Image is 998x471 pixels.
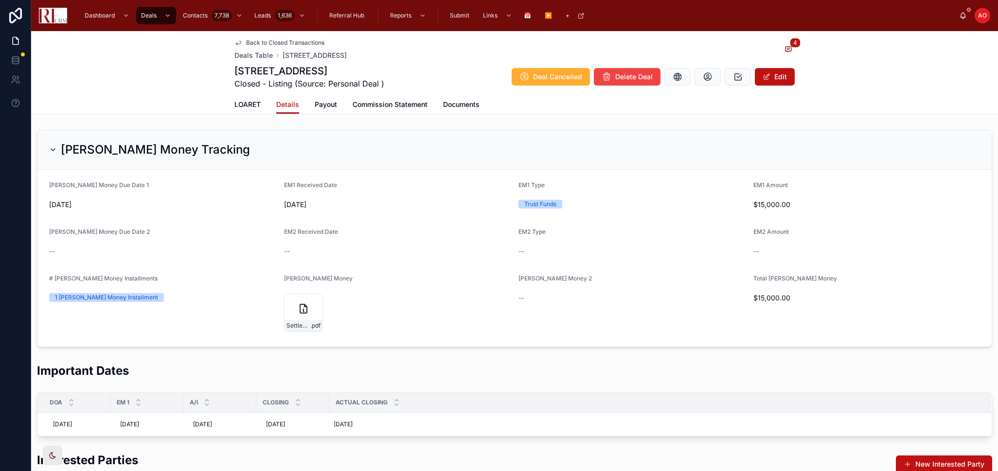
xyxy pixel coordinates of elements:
[790,38,801,48] span: 4
[75,5,959,26] div: scrollable content
[183,12,208,19] span: Contacts
[254,12,271,19] span: Leads
[49,228,150,235] span: [PERSON_NAME] Money Due Date 2
[334,420,353,428] span: [DATE]
[324,7,371,24] a: Referral Hub
[753,181,788,189] span: EM1 Amount
[80,7,134,24] a: Dashboard
[49,275,158,282] span: # [PERSON_NAME] Money Installments
[49,246,55,256] span: --
[117,399,129,406] span: EM 1
[753,293,980,303] span: $15,000.00
[518,228,546,235] span: EM2 Type
[336,399,388,406] span: Actual closing
[315,100,337,109] span: Payout
[512,68,590,86] button: Deal Cancelled
[483,12,498,19] span: Links
[141,12,157,19] span: Deals
[478,7,517,24] a: Links
[37,452,138,468] h2: Interested Parties
[450,12,469,19] span: Submit
[755,68,795,86] button: Edit
[284,228,338,235] span: EM2 Received Date
[275,10,295,21] div: 1,636
[753,246,759,256] span: --
[234,78,384,89] span: Closed - Listing (Source: Personal Deal )
[50,399,62,406] span: DOA
[55,293,158,302] div: 1 [PERSON_NAME] Money Installment
[37,363,129,379] h2: Important Dates
[353,100,428,109] span: Commission Statement
[443,100,480,109] span: Documents
[178,7,248,24] a: Contacts7,738
[263,399,289,406] span: Closing
[978,12,987,19] span: AO
[286,322,310,330] span: Settled-EM-1025-W-Wise
[190,399,198,406] span: A/I
[753,228,789,235] span: EM2 Amount
[540,7,559,24] a: ▶️
[284,181,337,189] span: EM1 Received Date
[385,7,431,24] a: Reports
[782,44,795,56] button: 4
[753,200,980,209] span: $15,000.00
[85,12,115,19] span: Dashboard
[310,322,321,330] span: .pdf
[445,7,476,24] a: Submit
[533,72,582,82] span: Deal Cancelled
[390,12,411,19] span: Reports
[353,96,428,115] a: Commission Statement
[753,275,837,282] span: Total [PERSON_NAME] Money
[234,39,324,47] a: Back to Closed Transactions
[284,200,511,209] span: [DATE]
[276,100,299,109] span: Details
[53,420,72,428] span: [DATE]
[283,51,347,60] a: [STREET_ADDRESS]
[234,51,273,60] a: Deals Table
[615,72,653,82] span: Delete Deal
[518,246,524,256] span: --
[193,420,212,428] span: [DATE]
[249,7,310,24] a: Leads1,636
[443,96,480,115] a: Documents
[594,68,660,86] button: Delete Deal
[234,100,261,109] span: LOARET
[284,275,353,282] span: [PERSON_NAME] Money
[561,7,589,24] a: +
[524,12,531,19] span: 📅
[49,181,149,189] span: [PERSON_NAME] Money Due Date 1
[545,12,552,19] span: ▶️
[212,10,232,21] div: 7,738
[234,96,261,115] a: LOARET
[518,293,524,303] span: --
[234,64,384,78] h1: [STREET_ADDRESS]
[315,96,337,115] a: Payout
[524,200,556,209] div: Trust Funds
[120,420,139,428] span: [DATE]
[519,7,538,24] a: 📅
[39,8,67,23] img: App logo
[266,420,285,428] span: [DATE]
[566,12,570,19] span: +
[49,200,276,209] span: [DATE]
[246,39,324,47] span: Back to Closed Transactions
[284,246,290,256] span: --
[518,275,592,282] span: [PERSON_NAME] Money 2
[518,181,545,189] span: EM1 Type
[276,96,299,114] a: Details
[136,7,176,24] a: Deals
[329,12,364,19] span: Referral Hub
[61,142,250,157] h2: [PERSON_NAME] Money Tracking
